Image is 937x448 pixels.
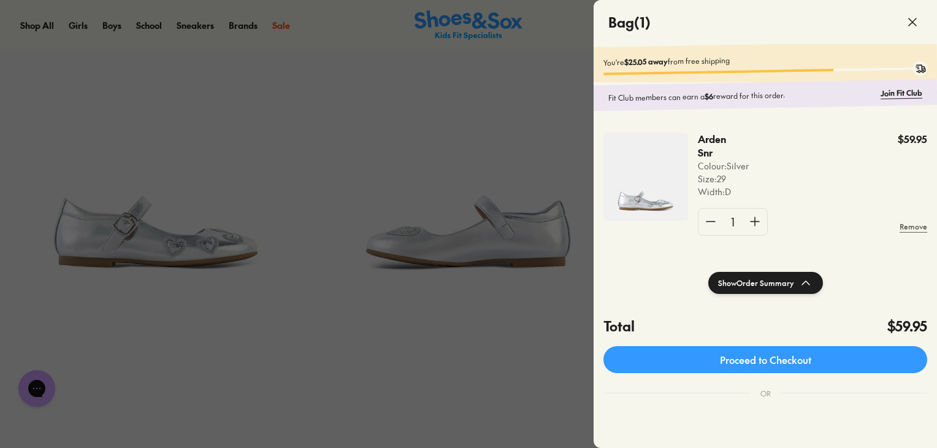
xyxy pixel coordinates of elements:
button: Open gorgias live chat [6,4,43,41]
img: 204174_567-D_GREY-01.jpg [603,133,688,221]
div: OR [751,378,781,409]
p: Fit Club members can earn a reward for this order. [608,88,876,104]
div: 1 [723,209,743,235]
h4: $59.95 [887,316,927,336]
h4: Bag ( 1 ) [608,12,651,33]
b: $6 [705,91,713,101]
a: Join Fit Club [881,87,922,99]
p: Width : D [698,185,749,198]
b: $25.05 away [624,56,668,67]
p: Arden Snr [698,133,738,160]
h4: Total [603,316,635,336]
p: Colour: Silver [698,160,749,172]
p: You're from free shipping [603,51,927,68]
p: $59.95 [898,133,927,146]
p: Size : 29 [698,172,749,185]
a: Proceed to Checkout [603,346,927,373]
button: ShowOrder Summary [708,272,823,294]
